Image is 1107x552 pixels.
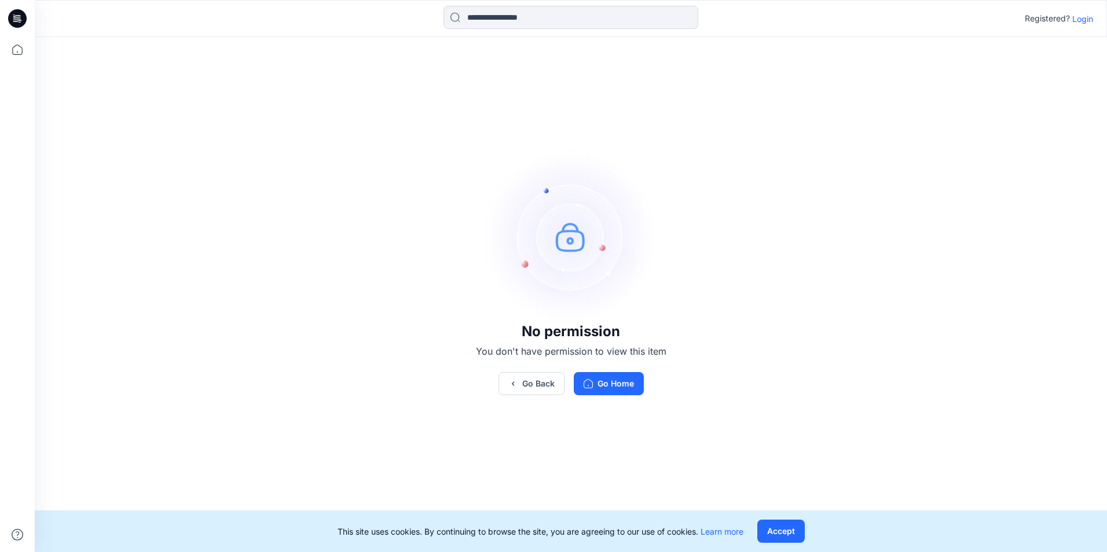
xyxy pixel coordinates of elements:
button: Go Back [498,372,565,395]
p: You don't have permission to view this item [476,344,666,358]
p: Login [1072,13,1093,25]
p: Registered? [1025,12,1070,25]
p: This site uses cookies. By continuing to browse the site, you are agreeing to our use of cookies. [338,525,743,538]
h3: No permission [476,323,666,340]
button: Go Home [574,372,644,395]
button: Accept [757,520,805,543]
img: no-perm.svg [484,150,658,323]
a: Learn more [701,527,743,536]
